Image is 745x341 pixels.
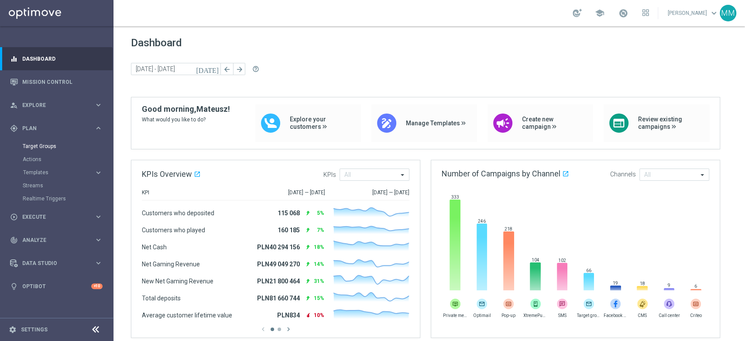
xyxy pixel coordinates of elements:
div: Explore [10,101,94,109]
div: Realtime Triggers [23,192,113,205]
span: Plan [22,126,94,131]
a: Realtime Triggers [23,195,91,202]
i: settings [9,326,17,334]
i: keyboard_arrow_right [94,213,103,221]
span: Data Studio [22,261,94,266]
i: play_circle_outline [10,213,18,221]
div: Streams [23,179,113,192]
div: Target Groups [23,140,113,153]
i: equalizer [10,55,18,63]
i: keyboard_arrow_right [94,259,103,267]
i: keyboard_arrow_right [94,169,103,177]
a: Dashboard [22,47,103,70]
a: Target Groups [23,143,91,150]
button: lightbulb Optibot +10 [10,283,103,290]
button: equalizer Dashboard [10,55,103,62]
span: Templates [23,170,86,175]
div: Plan [10,124,94,132]
button: gps_fixed Plan keyboard_arrow_right [10,125,103,132]
button: person_search Explore keyboard_arrow_right [10,102,103,109]
a: [PERSON_NAME]keyboard_arrow_down [667,7,720,20]
div: Data Studio [10,259,94,267]
i: person_search [10,101,18,109]
button: play_circle_outline Execute keyboard_arrow_right [10,214,103,220]
button: track_changes Analyze keyboard_arrow_right [10,237,103,244]
div: Mission Control [10,70,103,93]
div: Execute [10,213,94,221]
a: Mission Control [22,70,103,93]
span: Explore [22,103,94,108]
i: keyboard_arrow_right [94,101,103,109]
button: Data Studio keyboard_arrow_right [10,260,103,267]
button: Mission Control [10,79,103,86]
div: Templates [23,170,94,175]
i: keyboard_arrow_right [94,124,103,132]
button: Templates keyboard_arrow_right [23,169,103,176]
span: Execute [22,214,94,220]
a: Streams [23,182,91,189]
span: Analyze [22,238,94,243]
div: Optibot [10,275,103,298]
i: lightbulb [10,282,18,290]
div: MM [720,5,736,21]
div: Actions [23,153,113,166]
div: Templates [23,166,113,179]
a: Settings [21,327,48,332]
i: gps_fixed [10,124,18,132]
span: keyboard_arrow_down [709,8,719,18]
i: keyboard_arrow_right [94,236,103,244]
i: track_changes [10,236,18,244]
span: school [595,8,604,18]
div: Analyze [10,236,94,244]
a: Optibot [22,275,91,298]
a: Actions [23,156,91,163]
div: Dashboard [10,47,103,70]
div: +10 [91,283,103,289]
